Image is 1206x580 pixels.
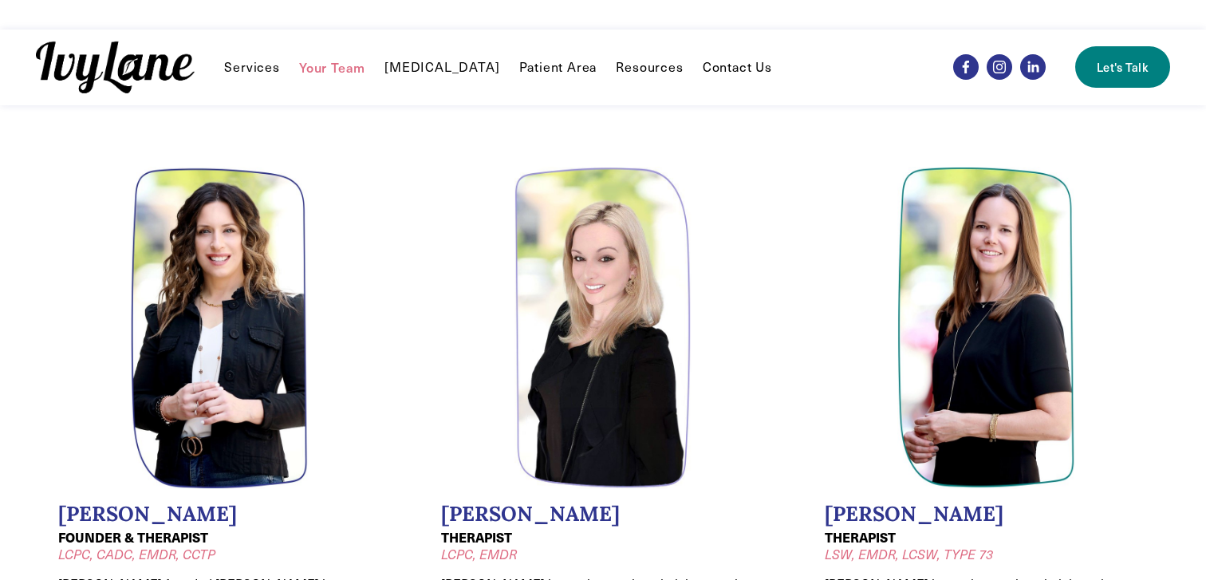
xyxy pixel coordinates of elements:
img: Headshot of Jessica Wilkiel, LCPC, EMDR. Meghan is a therapist at Ivy Lane Counseling. [514,167,692,489]
a: Let's Talk [1075,46,1169,88]
span: Services [224,59,279,76]
h2: [PERSON_NAME] [825,502,1148,527]
img: Headshot of Jodi Kautz, LSW, EMDR, TYPE 73, LCSW. Jodi is a therapist at Ivy Lane Counseling. [897,167,1075,489]
a: Facebook [953,54,979,80]
a: folder dropdown [224,57,279,77]
img: Headshot of Wendy Pawelski, LCPC, CADC, EMDR, CCTP. Wendy is a founder oft Ivy Lane Counseling [131,167,309,489]
a: Contact Us [703,57,772,77]
a: Instagram [987,54,1012,80]
strong: THERAPIST [441,528,512,546]
em: LCPC, CADC, EMDR, CCTP [58,546,215,562]
strong: FOUNDER & THERAPIST [58,528,208,546]
em: LSW, EMDR, LCSW, TYPE 73 [825,546,993,562]
h2: [PERSON_NAME] [441,502,764,527]
span: Resources [616,59,683,76]
em: LCPC, EMDR [441,546,517,562]
a: Patient Area [519,57,597,77]
a: Your Team [299,57,365,77]
a: folder dropdown [616,57,683,77]
img: Ivy Lane Counseling &mdash; Therapy that works for you [36,41,194,93]
a: LinkedIn [1020,54,1046,80]
a: [MEDICAL_DATA] [384,57,499,77]
h2: [PERSON_NAME] [58,502,381,527]
strong: THERAPIST [825,528,896,546]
